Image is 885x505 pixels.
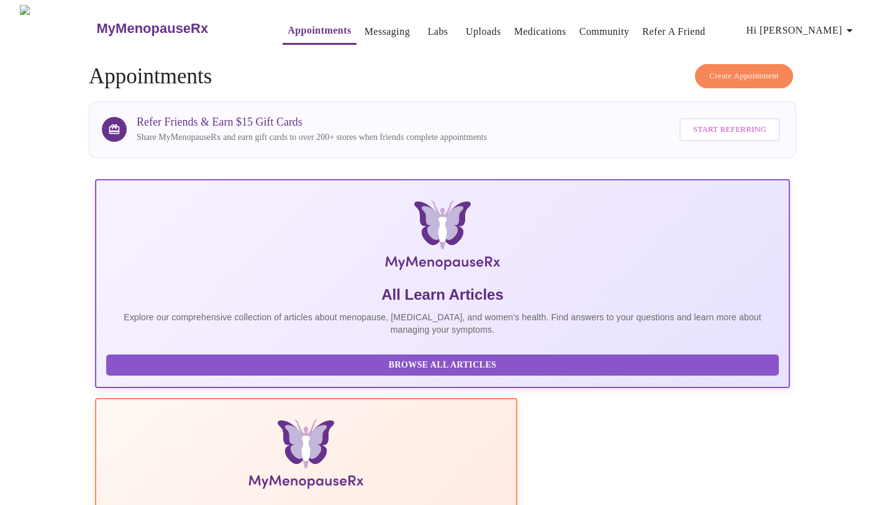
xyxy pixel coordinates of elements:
span: Start Referring [693,123,766,137]
button: Appointments [283,18,356,45]
h5: All Learn Articles [106,285,779,305]
a: Browse All Articles [106,359,782,369]
a: Labs [428,23,448,40]
button: Browse All Articles [106,354,779,376]
button: Create Appointment [695,64,793,88]
p: Share MyMenopauseRx and earn gift cards to over 200+ stores when friends complete appointments [137,131,487,144]
h3: MyMenopauseRx [97,21,209,37]
a: Start Referring [676,112,783,147]
button: Hi [PERSON_NAME] [742,18,862,43]
a: Medications [514,23,566,40]
img: Menopause Manual [170,419,442,494]
img: MyMenopauseRx Logo [211,200,674,275]
a: Community [579,23,630,40]
button: Uploads [461,19,506,44]
h4: Appointments [89,64,796,89]
img: MyMenopauseRx Logo [20,5,95,52]
button: Community [574,19,635,44]
a: Appointments [288,22,351,39]
a: MyMenopauseRx [95,7,258,50]
button: Start Referring [679,118,780,141]
p: Explore our comprehensive collection of articles about menopause, [MEDICAL_DATA], and women's hea... [106,311,779,336]
button: Medications [509,19,571,44]
span: Create Appointment [709,69,779,83]
button: Messaging [360,19,415,44]
a: Refer a Friend [642,23,706,40]
button: Refer a Friend [637,19,710,44]
a: Messaging [365,23,410,40]
button: Labs [418,19,458,44]
span: Hi [PERSON_NAME] [747,22,857,39]
h3: Refer Friends & Earn $15 Gift Cards [137,116,487,129]
a: Uploads [466,23,501,40]
span: Browse All Articles [119,358,766,373]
